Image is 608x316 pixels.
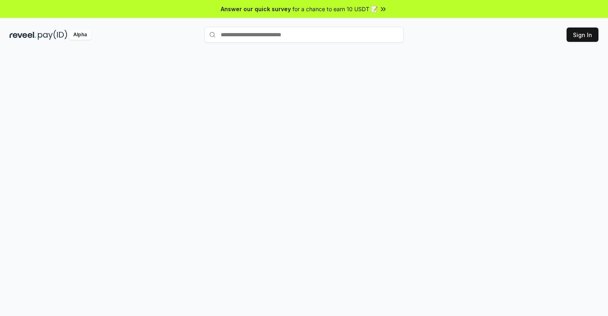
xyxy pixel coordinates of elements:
[10,30,36,40] img: reveel_dark
[567,27,598,42] button: Sign In
[292,5,378,13] span: for a chance to earn 10 USDT 📝
[69,30,91,40] div: Alpha
[38,30,67,40] img: pay_id
[221,5,291,13] span: Answer our quick survey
